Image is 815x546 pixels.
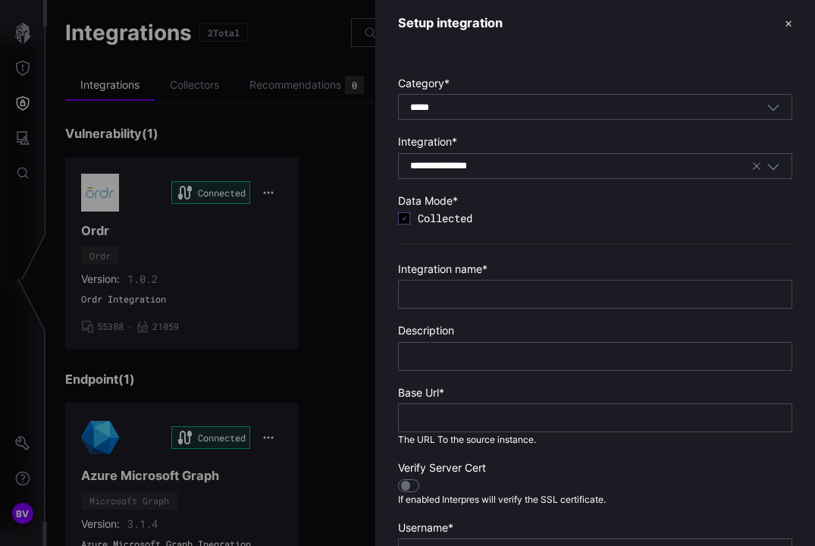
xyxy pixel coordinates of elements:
button: Toggle options menu [766,100,780,114]
label: Base Url * [398,386,792,400]
span: If enabled Interpres will verify the SSL certificate. [398,494,606,505]
label: Data Mode * [398,194,792,208]
h3: Setup integration [398,15,503,31]
button: Clear selection [751,159,763,173]
label: Description [398,324,792,337]
label: Username * [398,521,792,535]
label: Verify Server Cert [398,461,792,475]
span: The URL To the source instance. [398,434,536,445]
span: Collected [418,212,792,225]
label: Integration name * [398,262,792,276]
button: ✕ [785,15,792,31]
label: Integration * [398,135,792,149]
button: Toggle options menu [766,159,780,173]
label: Category * [398,77,792,90]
